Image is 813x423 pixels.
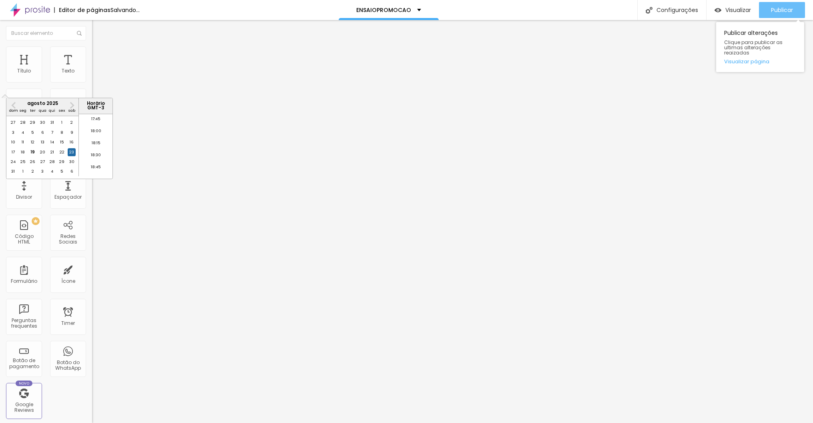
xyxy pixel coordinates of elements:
[79,139,113,151] li: 18:15
[29,158,37,166] div: Choose terça-feira, 26 de agosto de 2025
[29,107,37,115] div: ter
[9,119,17,127] div: Choose domingo, 27 de julho de 2025
[38,158,46,166] div: Choose quarta-feira, 27 de agosto de 2025
[707,2,759,18] button: Visualizar
[9,158,17,166] div: Choose domingo, 24 de agosto de 2025
[8,358,40,369] div: Botão de pagamento
[81,106,110,110] p: GMT -3
[68,129,76,137] div: Choose sábado, 9 de agosto de 2025
[715,7,721,14] img: view-1.svg
[19,167,27,175] div: Choose segunda-feira, 1 de setembro de 2025
[52,360,84,371] div: Botão do WhatsApp
[58,129,66,137] div: Choose sexta-feira, 8 de agosto de 2025
[61,320,75,326] div: Timer
[6,101,78,106] div: agosto 2025
[8,118,77,177] div: month 2025-08
[8,234,40,245] div: Código HTML
[68,119,76,127] div: Choose sábado, 2 de agosto de 2025
[9,167,17,175] div: Choose domingo, 31 de agosto de 2025
[9,148,17,156] div: Choose domingo, 17 de agosto de 2025
[19,138,27,146] div: Choose segunda-feira, 11 de agosto de 2025
[68,158,76,166] div: Choose sábado, 30 de agosto de 2025
[17,68,31,74] div: Título
[79,151,113,163] li: 18:30
[92,20,813,423] iframe: Editor
[48,107,56,115] div: qui
[68,167,76,175] div: Choose sábado, 6 de setembro de 2025
[48,138,56,146] div: Choose quinta-feira, 14 de agosto de 2025
[58,138,66,146] div: Choose sexta-feira, 15 de agosto de 2025
[11,278,37,284] div: Formulário
[79,115,113,127] li: 17:45
[48,129,56,137] div: Choose quinta-feira, 7 de agosto de 2025
[48,167,56,175] div: Choose quinta-feira, 4 de setembro de 2025
[646,7,652,14] img: Icone
[48,148,56,156] div: Choose quinta-feira, 21 de agosto de 2025
[66,99,78,112] button: Next Month
[38,138,46,146] div: Choose quarta-feira, 13 de agosto de 2025
[7,99,20,112] button: Previous Month
[58,167,66,175] div: Choose sexta-feira, 5 de setembro de 2025
[54,194,82,200] div: Espaçador
[79,127,113,139] li: 18:00
[19,119,27,127] div: Choose segunda-feira, 28 de julho de 2025
[58,158,66,166] div: Choose sexta-feira, 29 de agosto de 2025
[725,7,751,13] span: Visualizar
[68,148,76,156] div: Choose sábado, 23 de agosto de 2025
[8,318,40,329] div: Perguntas frequentes
[58,107,66,115] div: sex
[58,119,66,127] div: Choose sexta-feira, 1 de agosto de 2025
[771,7,793,13] span: Publicar
[38,119,46,127] div: Choose quarta-feira, 30 de julho de 2025
[356,7,411,13] p: ENSAIOPROMOCAO
[38,148,46,156] div: Choose quarta-feira, 20 de agosto de 2025
[9,138,17,146] div: Choose domingo, 10 de agosto de 2025
[48,119,56,127] div: Choose quinta-feira, 31 de julho de 2025
[724,59,796,64] a: Visualizar página
[759,2,805,18] button: Publicar
[29,129,37,137] div: Choose terça-feira, 5 de agosto de 2025
[19,148,27,156] div: Choose segunda-feira, 18 de agosto de 2025
[62,68,74,74] div: Texto
[29,167,37,175] div: Choose terça-feira, 2 de setembro de 2025
[68,138,76,146] div: Choose sábado, 16 de agosto de 2025
[29,119,37,127] div: Choose terça-feira, 29 de julho de 2025
[16,381,33,386] div: Novo
[61,278,75,284] div: Ícone
[29,148,37,156] div: Choose terça-feira, 19 de agosto de 2025
[19,107,27,115] div: seg
[19,158,27,166] div: Choose segunda-feira, 25 de agosto de 2025
[724,40,796,56] span: Clique para publicar as ultimas alterações reaizadas
[110,7,140,13] div: Salvando...
[29,138,37,146] div: Choose terça-feira, 12 de agosto de 2025
[6,26,86,40] input: Buscar elemento
[19,129,27,137] div: Choose segunda-feira, 4 de agosto de 2025
[79,163,113,175] li: 18:45
[9,129,17,137] div: Choose domingo, 3 de agosto de 2025
[58,148,66,156] div: Choose sexta-feira, 22 de agosto de 2025
[48,158,56,166] div: Choose quinta-feira, 28 de agosto de 2025
[79,175,113,187] li: 19:00
[52,234,84,245] div: Redes Sociais
[81,101,110,106] p: Horário
[16,194,32,200] div: Divisor
[38,107,46,115] div: qua
[54,7,110,13] div: Editor de páginas
[77,31,82,36] img: Icone
[38,167,46,175] div: Choose quarta-feira, 3 de setembro de 2025
[8,402,40,413] div: Google Reviews
[38,129,46,137] div: Choose quarta-feira, 6 de agosto de 2025
[716,22,804,72] div: Publicar alterações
